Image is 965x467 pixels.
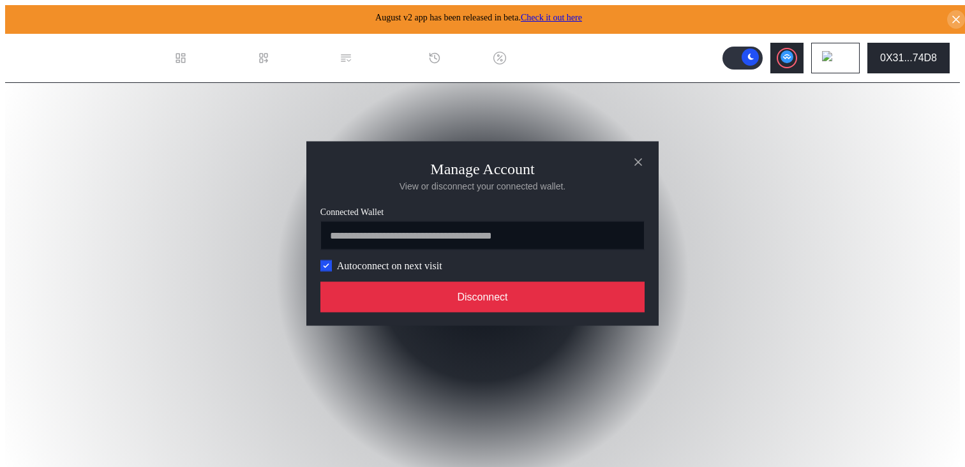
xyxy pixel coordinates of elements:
[192,52,242,64] div: Dashboard
[430,161,534,178] h2: Manage Account
[446,52,478,64] div: History
[400,181,565,192] div: View or disconnect your connected wallet.
[628,152,648,172] button: close modal
[357,52,413,64] div: Permissions
[320,282,645,313] button: Disconnect
[880,52,937,64] div: 0X31...74D8
[337,260,442,272] label: Autoconnect on next visit
[822,51,836,65] img: chain logo
[275,52,324,64] div: Loan Book
[511,52,588,64] div: Discount Factors
[375,13,582,22] span: August v2 app has been released in beta.
[521,13,582,22] a: Check it out here
[320,207,645,218] span: Connected Wallet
